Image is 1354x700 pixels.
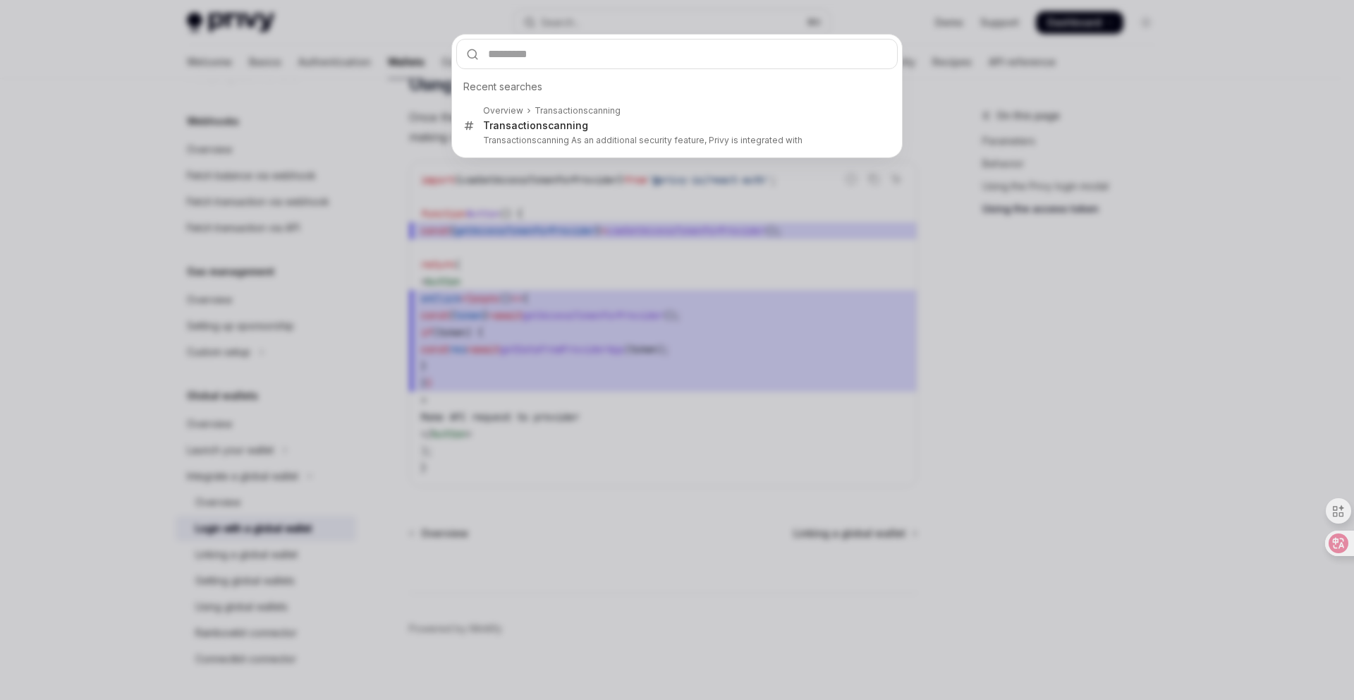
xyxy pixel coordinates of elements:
[535,105,583,116] b: Transaction
[483,135,532,145] b: Transaction
[483,135,868,146] p: scanning As an additional security feature, Privy is integrated with
[535,105,621,116] div: scanning
[483,105,523,116] div: Overview
[483,119,542,131] b: Transaction
[483,119,588,132] div: scanning
[463,80,542,94] span: Recent searches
